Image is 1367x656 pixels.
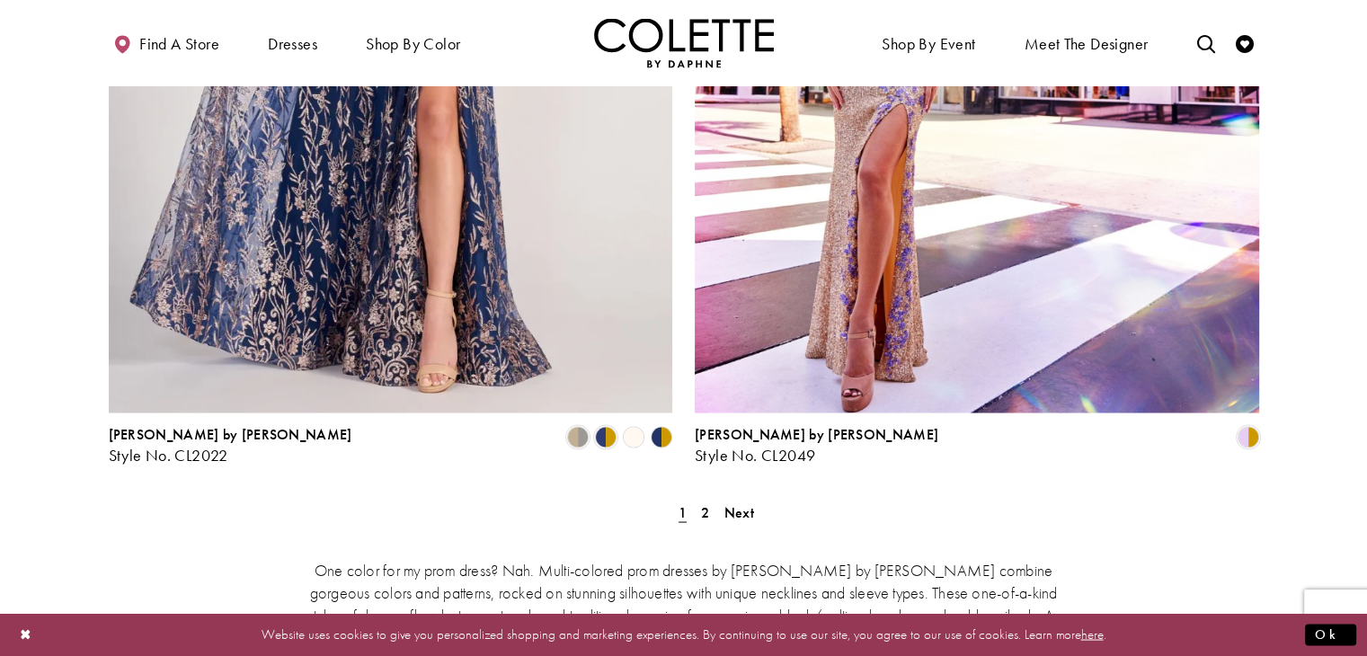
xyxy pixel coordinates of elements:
[595,426,617,448] i: Navy Blue/Gold
[696,499,715,525] a: Page 2
[263,18,322,67] span: Dresses
[594,18,774,67] a: Visit Home Page
[679,502,687,521] span: 1
[109,18,224,67] a: Find a store
[109,426,352,464] div: Colette by Daphne Style No. CL2022
[1025,35,1149,53] span: Meet the designer
[11,619,41,651] button: Close Dialog
[623,426,644,448] i: Diamond White
[1231,18,1258,67] a: Check Wishlist
[1192,18,1219,67] a: Toggle search
[139,35,219,53] span: Find a store
[673,499,692,525] span: Current Page
[695,426,938,464] div: Colette by Daphne Style No. CL2049
[724,502,754,521] span: Next
[1020,18,1153,67] a: Meet the designer
[695,424,938,443] span: [PERSON_NAME] by [PERSON_NAME]
[651,426,672,448] i: Navy/Gold
[594,18,774,67] img: Colette by Daphne
[877,18,980,67] span: Shop By Event
[109,444,228,465] span: Style No. CL2022
[268,35,317,53] span: Dresses
[1305,624,1356,646] button: Submit Dialog
[361,18,465,67] span: Shop by color
[701,502,709,521] span: 2
[695,444,815,465] span: Style No. CL2049
[129,623,1238,647] p: Website uses cookies to give you personalized shopping and marketing experiences. By continuing t...
[719,499,759,525] a: Next Page
[1081,625,1104,643] a: here
[567,426,589,448] i: Gold/Pewter
[109,424,352,443] span: [PERSON_NAME] by [PERSON_NAME]
[882,35,975,53] span: Shop By Event
[1238,426,1259,448] i: Gold/Lilac
[366,35,460,53] span: Shop by color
